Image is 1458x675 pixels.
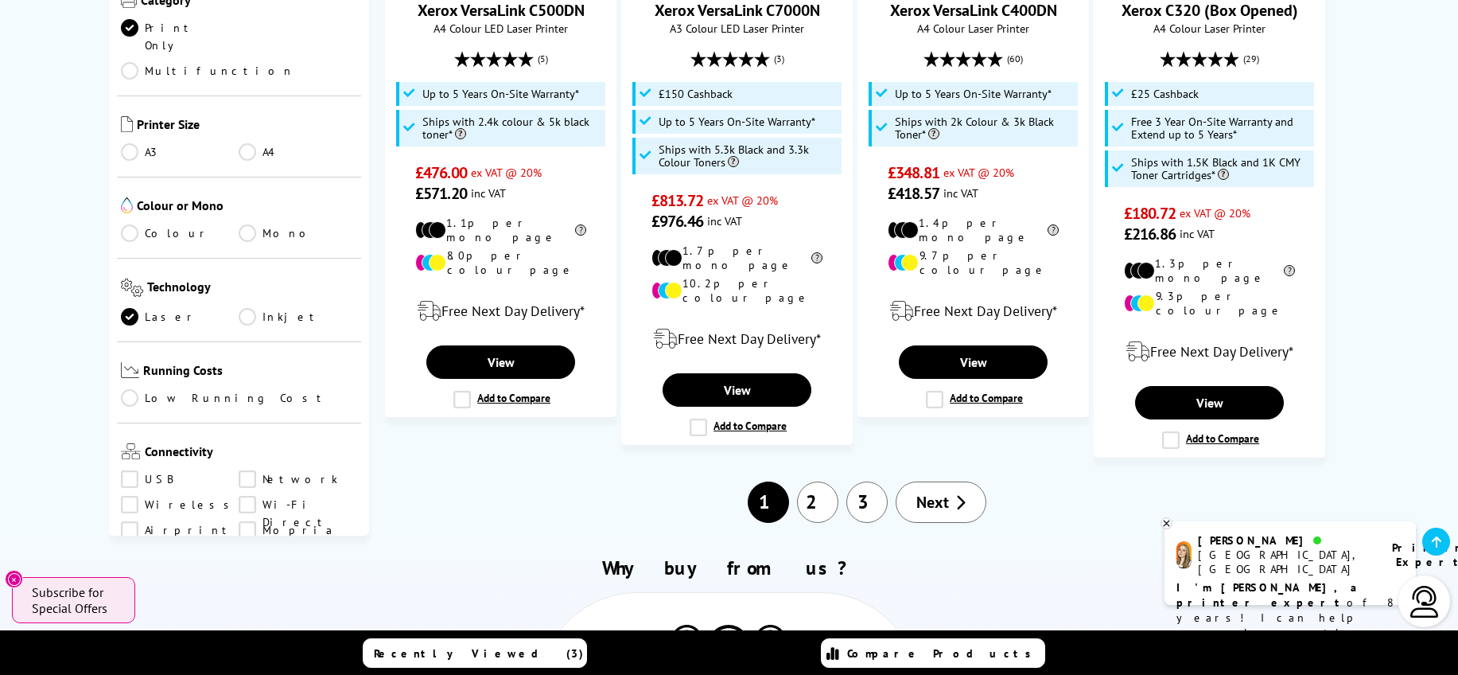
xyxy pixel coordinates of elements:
span: A4 Colour LED Laser Printer [394,21,608,36]
a: View [899,345,1047,379]
div: modal_delivery [1102,330,1316,374]
button: Close [5,570,23,588]
span: inc VAT [471,185,506,201]
span: A4 Colour Laser Printer [1102,21,1316,36]
li: 8.0p per colour page [415,248,586,277]
li: 9.7p per colour page [888,248,1059,277]
img: Printer Size [121,116,133,132]
a: Wi-Fi Direct [239,496,357,513]
span: ex VAT @ 20% [471,165,542,180]
div: modal_delivery [866,289,1080,334]
span: Up to 5 Years On-Site Warranty* [422,88,579,100]
img: amy-livechat.png [1176,541,1192,569]
a: View [1135,386,1283,419]
span: £976.46 [651,211,703,232]
span: inc VAT [1180,226,1215,241]
li: 9.3p per colour page [1124,289,1295,318]
li: 1.7p per mono page [651,244,822,272]
img: Technology [121,279,144,297]
a: Compare Products [821,638,1045,668]
span: Printer Size [137,116,358,135]
span: (3) [774,44,784,74]
span: A3 Colour LED Laser Printer [630,21,844,36]
span: £180.72 [1124,203,1176,224]
span: ex VAT @ 20% [1180,205,1250,220]
a: Print Only [121,19,239,54]
div: modal_delivery [394,289,608,334]
a: Mono [239,224,357,242]
a: View [426,345,574,379]
img: Connectivity [121,443,141,459]
span: ex VAT @ 20% [707,193,778,208]
span: £216.86 [1124,224,1176,244]
p: of 8 years! I can help you choose the right product [1176,580,1404,656]
div: modal_delivery [630,317,844,361]
div: [GEOGRAPHIC_DATA], [GEOGRAPHIC_DATA] [1198,548,1372,576]
div: [PERSON_NAME] [1198,533,1372,548]
span: (5) [538,44,548,74]
span: inc VAT [707,213,742,228]
a: Inkjet [239,308,357,326]
a: A3 [121,143,239,161]
span: inc VAT [943,185,978,201]
a: Recently Viewed (3) [363,638,587,668]
span: £150 Cashback [659,88,733,100]
li: 10.2p per colour page [651,276,822,305]
span: Up to 5 Years On-Site Warranty* [895,88,1052,100]
a: A4 [239,143,357,161]
img: Printer Experts [752,625,788,665]
a: USB [121,470,239,488]
span: Recently Viewed (3) [374,646,584,661]
span: A4 Colour Laser Printer [866,21,1080,36]
span: Free 3 Year On-Site Warranty and Extend up to 5 Years* [1131,115,1311,141]
span: Compare Products [847,646,1040,661]
a: Mopria [239,521,357,539]
span: (60) [1007,44,1023,74]
a: Colour [121,224,239,242]
li: 1.1p per mono page [415,216,586,244]
a: Low Running Cost [121,389,358,407]
span: Ships with 2k Colour & 3k Black Toner* [895,115,1075,141]
a: Network [239,470,357,488]
a: Wireless [121,496,239,513]
span: Subscribe for Special Offers [32,584,119,616]
span: £418.57 [888,183,939,204]
li: 1.4p per mono page [888,216,1059,244]
a: 2 [797,482,838,523]
a: View [663,373,811,407]
h2: Why buy from us? [136,556,1321,580]
a: Multifunction [121,62,294,80]
img: user-headset-light.svg [1409,586,1441,618]
img: Colour or Mono [121,197,133,213]
label: Add to Compare [926,391,1023,408]
span: £476.00 [415,162,467,183]
span: Ships with 1.5K Black and 1K CMY Toner Cartridges* [1131,156,1311,181]
a: 3 [846,482,888,523]
span: £813.72 [651,190,703,211]
label: Add to Compare [1162,431,1259,449]
img: Printer Experts [669,625,705,665]
a: Airprint [121,521,239,539]
span: Running Costs [143,362,357,382]
span: Next [916,492,949,513]
span: (29) [1243,44,1259,74]
span: Ships with 5.3k Black and 3.3k Colour Toners [659,143,838,169]
label: Add to Compare [690,419,787,436]
label: Add to Compare [453,391,550,408]
span: ex VAT @ 20% [943,165,1014,180]
span: Connectivity [145,443,358,462]
span: £25 Cashback [1131,88,1199,100]
li: 1.3p per mono page [1124,256,1295,285]
span: £571.20 [415,183,467,204]
b: I'm [PERSON_NAME], a printer expert [1176,580,1362,610]
a: Laser [121,308,239,326]
span: Colour or Mono [137,197,358,217]
span: £348.81 [888,162,939,183]
span: Technology [147,279,357,300]
span: Up to 5 Years On-Site Warranty* [659,115,815,128]
img: Running Costs [121,362,140,379]
a: Next [896,482,986,523]
span: Ships with 2.4k colour & 5k black toner* [422,115,602,141]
